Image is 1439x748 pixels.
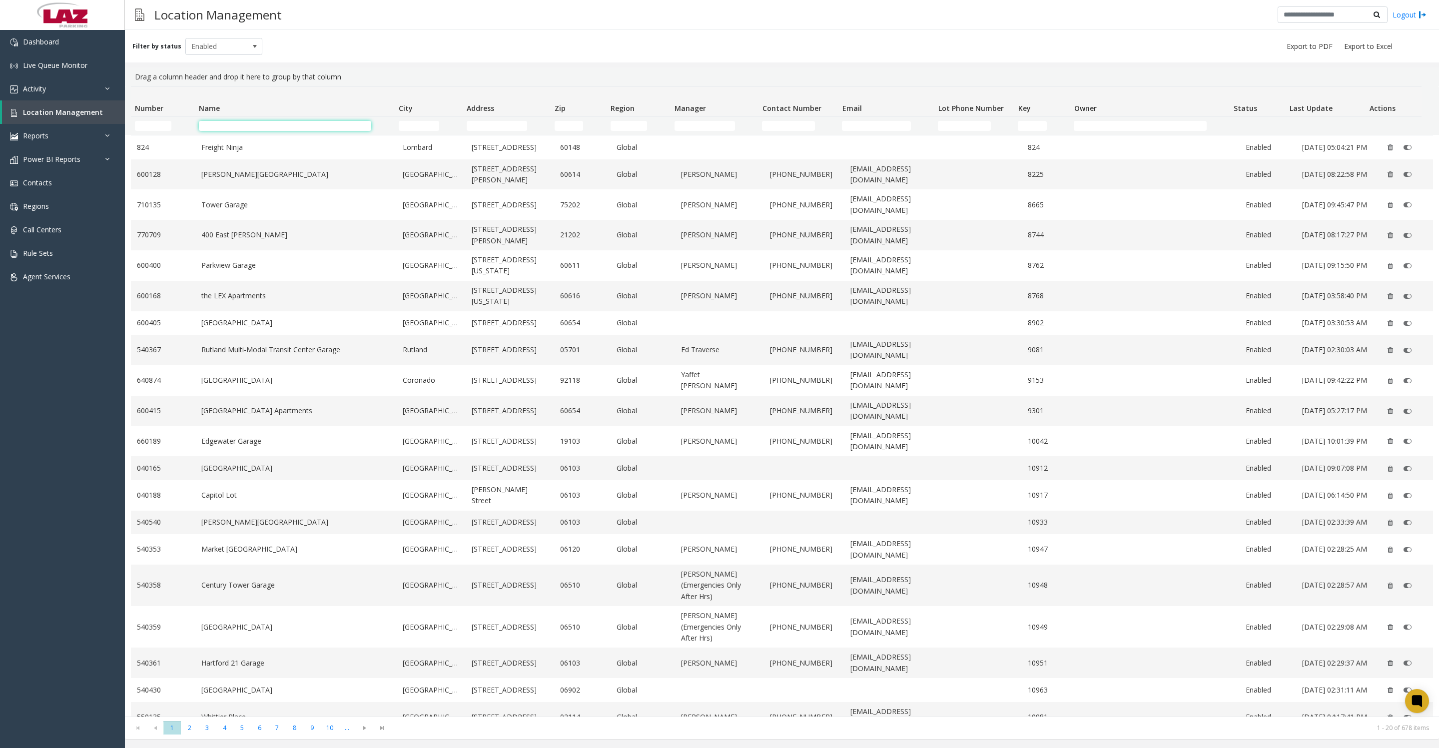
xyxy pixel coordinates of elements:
[2,100,125,124] a: Location Management
[1302,490,1371,501] a: [DATE] 06:14:50 PM
[611,121,647,131] input: Region Filter
[1246,436,1290,447] a: Enabled
[137,169,189,180] a: 600128
[681,544,757,555] a: [PERSON_NAME]
[137,142,189,153] a: 824
[1302,142,1371,153] a: [DATE] 05:04:21 PM
[1302,658,1371,669] a: [DATE] 02:29:37 AM
[1302,406,1367,415] span: [DATE] 05:27:17 PM
[23,272,70,281] span: Agent Services
[681,199,757,210] a: [PERSON_NAME]
[850,369,935,392] a: [EMAIL_ADDRESS][DOMAIN_NAME]
[1246,580,1290,591] a: Enabled
[1287,41,1333,51] span: Export to PDF
[1302,200,1367,209] span: [DATE] 09:45:47 PM
[472,254,548,277] a: [STREET_ADDRESS][US_STATE]
[472,544,548,555] a: [STREET_ADDRESS]
[675,121,735,131] input: Manager Filter
[201,517,391,528] a: [PERSON_NAME][GEOGRAPHIC_DATA]
[850,538,935,561] a: [EMAIL_ADDRESS][DOMAIN_NAME]
[617,436,669,447] a: Global
[1246,142,1290,153] a: Enabled
[1302,169,1371,180] a: [DATE] 08:22:58 PM
[201,290,391,301] a: the LEX Apartments
[23,178,52,187] span: Contacts
[1366,87,1422,117] th: Actions
[850,224,935,246] a: [EMAIL_ADDRESS][DOMAIN_NAME]
[681,436,757,447] a: [PERSON_NAME]
[186,38,247,54] span: Enabled
[617,260,669,271] a: Global
[560,229,605,240] a: 21202
[560,517,605,528] a: 06103
[842,121,910,131] input: Email Filter
[403,199,459,210] a: [GEOGRAPHIC_DATA]
[23,37,59,46] span: Dashboard
[1246,169,1290,180] a: Enabled
[137,490,189,501] a: 040188
[560,436,605,447] a: 19103
[770,544,838,555] a: [PHONE_NUMBER]
[1302,199,1371,210] a: [DATE] 09:45:47 PM
[1246,490,1290,501] a: Enabled
[1246,229,1290,240] a: Enabled
[1302,291,1367,300] span: [DATE] 03:58:40 PM
[1028,317,1072,328] a: 8902
[472,199,548,210] a: [STREET_ADDRESS]
[1246,622,1290,633] a: Enabled
[23,154,80,164] span: Power BI Reports
[560,260,605,271] a: 60611
[555,121,583,131] input: Zip Filter
[23,84,46,93] span: Activity
[770,622,838,633] a: [PHONE_NUMBER]
[1028,229,1072,240] a: 8744
[10,38,18,46] img: 'icon'
[1302,490,1367,500] span: [DATE] 06:14:50 PM
[1246,712,1290,723] a: Enabled
[137,658,189,669] a: 540361
[10,156,18,164] img: 'icon'
[472,317,548,328] a: [STREET_ADDRESS]
[10,62,18,70] img: 'icon'
[1302,318,1367,327] span: [DATE] 03:30:53 AM
[850,254,935,277] a: [EMAIL_ADDRESS][DOMAIN_NAME]
[1028,517,1072,528] a: 10933
[137,544,189,555] a: 540353
[403,544,459,555] a: [GEOGRAPHIC_DATA]
[681,490,757,501] a: [PERSON_NAME]
[1028,463,1072,474] a: 10912
[770,260,838,271] a: [PHONE_NUMBER]
[560,622,605,633] a: 06510
[1302,229,1371,240] a: [DATE] 08:17:27 PM
[137,260,189,271] a: 600400
[137,517,189,528] a: 540540
[1028,260,1072,271] a: 8762
[1302,580,1371,591] a: [DATE] 02:28:57 AM
[560,375,605,386] a: 92118
[472,405,548,416] a: [STREET_ADDRESS]
[472,622,548,633] a: [STREET_ADDRESS]
[770,375,838,386] a: [PHONE_NUMBER]
[617,344,669,355] a: Global
[1302,405,1371,416] a: [DATE] 05:27:17 PM
[1302,375,1367,385] span: [DATE] 09:42:22 PM
[850,652,935,674] a: [EMAIL_ADDRESS][DOMAIN_NAME]
[560,685,605,696] a: 06902
[1302,517,1367,527] span: [DATE] 02:33:39 AM
[403,622,459,633] a: [GEOGRAPHIC_DATA]
[1302,260,1371,271] a: [DATE] 09:15:50 PM
[251,721,268,735] span: Page 6
[23,225,61,234] span: Call Centers
[472,285,548,307] a: [STREET_ADDRESS][US_STATE]
[137,229,189,240] a: 770709
[137,622,189,633] a: 540359
[770,344,838,355] a: [PHONE_NUMBER]
[10,179,18,187] img: 'icon'
[1302,230,1367,239] span: [DATE] 08:17:27 PM
[303,721,321,735] span: Page 9
[681,290,757,301] a: [PERSON_NAME]
[10,132,18,140] img: 'icon'
[403,229,459,240] a: [GEOGRAPHIC_DATA]
[201,260,391,271] a: Parkview Garage
[1302,544,1367,554] span: [DATE] 02:28:25 AM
